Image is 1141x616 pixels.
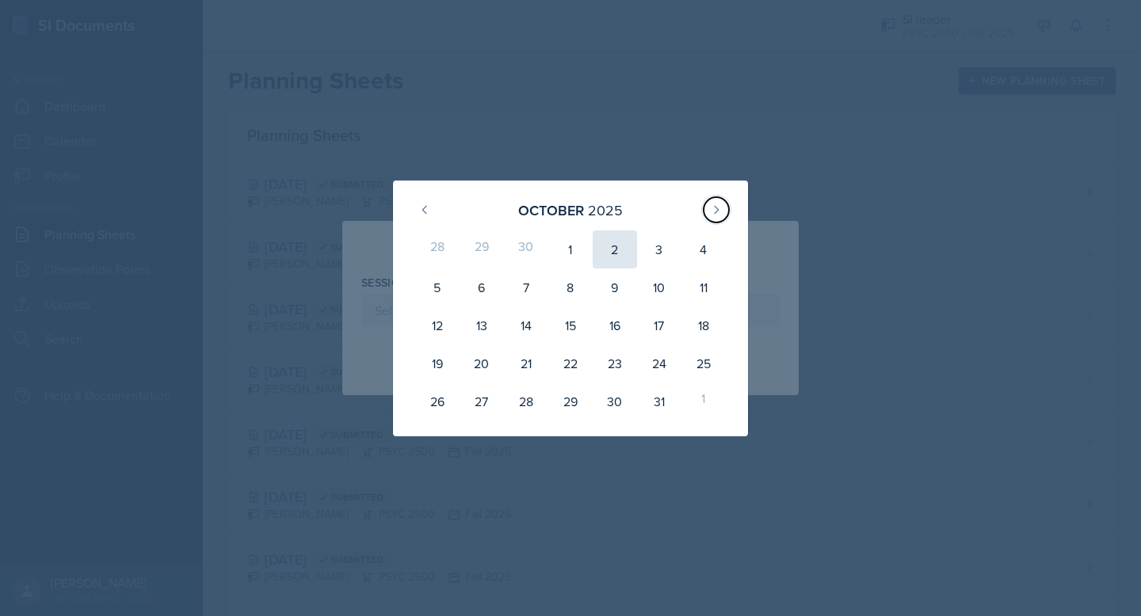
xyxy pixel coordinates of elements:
div: 28 [504,382,548,420]
div: 30 [593,382,637,420]
div: 3 [637,230,681,268]
div: 29 [460,230,504,268]
div: 1 [548,230,593,268]
div: October [518,200,584,221]
div: 24 [637,344,681,382]
div: 13 [460,306,504,344]
div: 2025 [588,200,623,221]
div: 29 [548,382,593,420]
div: 6 [460,268,504,306]
div: 9 [593,268,637,306]
div: 26 [415,382,460,420]
div: 18 [681,306,726,344]
div: 25 [681,344,726,382]
div: 1 [681,382,726,420]
div: 30 [504,230,548,268]
div: 23 [593,344,637,382]
div: 12 [415,306,460,344]
div: 19 [415,344,460,382]
div: 5 [415,268,460,306]
div: 15 [548,306,593,344]
div: 7 [504,268,548,306]
div: 16 [593,306,637,344]
div: 22 [548,344,593,382]
div: 10 [637,268,681,306]
div: 28 [415,230,460,268]
div: 11 [681,268,726,306]
div: 17 [637,306,681,344]
div: 14 [504,306,548,344]
div: 20 [460,344,504,382]
div: 4 [681,230,726,268]
div: 2 [593,230,637,268]
div: 31 [637,382,681,420]
div: 8 [548,268,593,306]
div: 27 [460,382,504,420]
div: 21 [504,344,548,382]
